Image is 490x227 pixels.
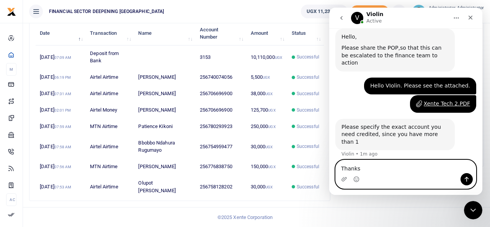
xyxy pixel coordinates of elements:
[195,102,246,118] td: 256706696900
[246,175,287,198] td: 30,000
[134,175,195,198] td: Olupot [PERSON_NAME]
[54,75,71,79] small: 06:19 PM
[297,163,319,170] span: Successful
[36,135,86,159] td: [DATE]
[297,183,319,190] span: Successful
[329,8,482,195] iframe: Intercom live chat
[464,201,482,219] iframe: Intercom live chat
[36,159,86,175] td: [DATE]
[412,5,484,18] a: profile-user Administrator Administrator Operations
[86,86,134,102] td: Airtel Airtime
[54,185,72,189] small: 07:53 AM
[54,125,72,129] small: 07:59 AM
[195,135,246,159] td: 256754959477
[86,118,134,135] td: MTN Airtime
[54,165,72,169] small: 07:56 AM
[46,8,167,15] span: FINANCIAL SECTOR DEEPENING [GEOGRAPHIC_DATA]
[275,55,282,60] small: UGX
[6,193,16,206] li: Ac
[297,107,319,113] span: Successful
[86,175,134,198] td: Airtel Airtime
[36,86,86,102] td: [DATE]
[134,118,195,135] td: Patience Kikoni
[86,102,134,118] td: Airtel Money
[263,75,270,79] small: UGX
[36,175,86,198] td: [DATE]
[195,175,246,198] td: 256758128202
[268,125,275,129] small: UGX
[268,165,275,169] small: UGX
[86,21,134,45] th: Transaction: activate to sort column ascending
[86,159,134,175] td: MTN Airtime
[7,7,16,16] img: logo-small
[36,21,86,45] th: Date: activate to sort column descending
[134,21,195,45] th: Name: activate to sort column ascending
[297,123,319,130] span: Successful
[297,143,319,150] span: Successful
[195,21,246,45] th: Account Number: activate to sort column ascending
[86,135,134,159] td: Airtel Airtime
[7,8,16,14] a: logo-small logo-large logo-large
[6,63,16,76] li: M
[246,135,287,159] td: 30,000
[265,145,273,149] small: UGX
[246,86,287,102] td: 38,000
[195,159,246,175] td: 256776838750
[134,69,195,86] td: [PERSON_NAME]
[195,69,246,86] td: 256740074056
[301,5,348,18] a: UGX 11,234,829
[268,108,275,112] small: UGX
[246,102,287,118] td: 125,700
[246,159,287,175] td: 150,000
[297,90,319,97] span: Successful
[86,69,134,86] td: Airtel Airtime
[36,118,86,135] td: [DATE]
[54,108,71,112] small: 02:01 PM
[134,102,195,118] td: [PERSON_NAME]
[351,5,389,18] li: Toup your wallet
[297,74,319,81] span: Successful
[54,55,72,60] small: 07:09 AM
[36,45,86,69] td: [DATE]
[265,185,273,189] small: UGX
[307,8,342,15] span: UGX 11,234,829
[412,5,426,18] img: profile-user
[195,86,246,102] td: 256706696900
[36,69,86,86] td: [DATE]
[86,45,134,69] td: Deposit from Bank
[246,21,287,45] th: Amount: activate to sort column ascending
[287,21,324,45] th: Status: activate to sort column ascending
[54,92,72,96] small: 07:31 AM
[246,118,287,135] td: 250,000
[351,5,389,18] span: Add money
[134,159,195,175] td: [PERSON_NAME]
[429,5,484,11] small: Administrator Administrator
[134,135,195,159] td: Bbobbo Ndahura Rugumayo
[298,5,351,18] li: Wallet ballance
[54,145,72,149] small: 07:58 AM
[36,102,86,118] td: [DATE]
[195,118,246,135] td: 256780293923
